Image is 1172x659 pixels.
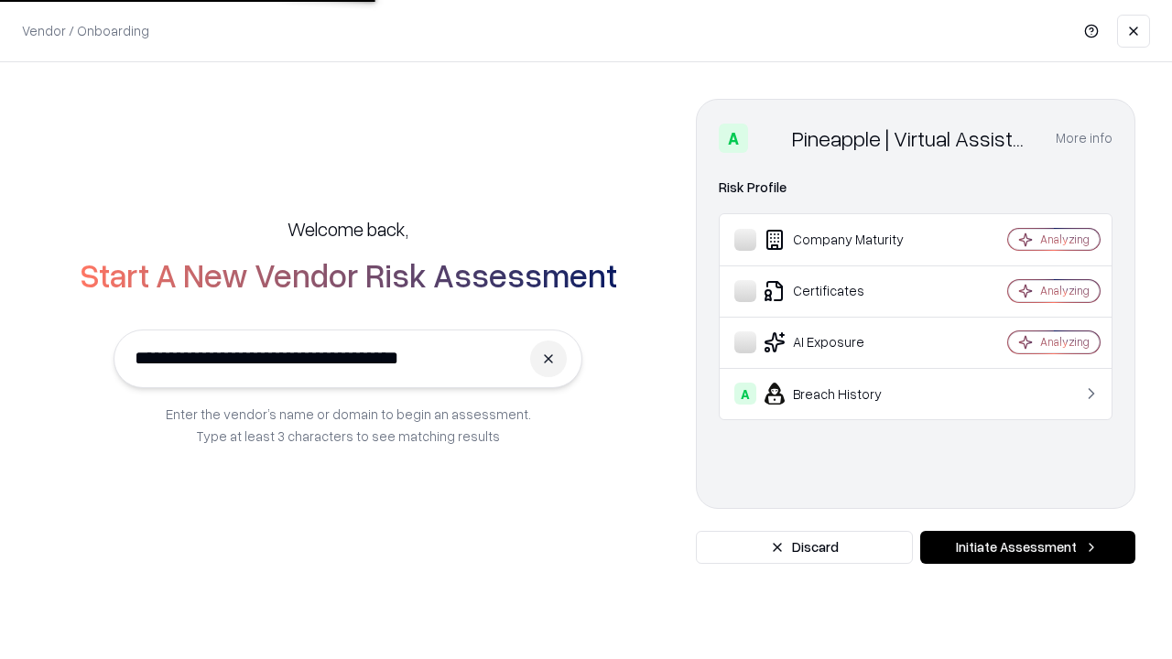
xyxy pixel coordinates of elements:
[755,124,785,153] img: Pineapple | Virtual Assistant Agency
[734,383,756,405] div: A
[734,280,953,302] div: Certificates
[719,124,748,153] div: A
[734,383,953,405] div: Breach History
[1040,283,1090,298] div: Analyzing
[696,531,913,564] button: Discard
[80,256,617,293] h2: Start A New Vendor Risk Assessment
[288,216,408,242] h5: Welcome back,
[1040,334,1090,350] div: Analyzing
[1056,122,1112,155] button: More info
[1040,232,1090,247] div: Analyzing
[920,531,1135,564] button: Initiate Assessment
[734,331,953,353] div: AI Exposure
[719,177,1112,199] div: Risk Profile
[22,21,149,40] p: Vendor / Onboarding
[734,229,953,251] div: Company Maturity
[792,124,1034,153] div: Pineapple | Virtual Assistant Agency
[166,403,531,447] p: Enter the vendor’s name or domain to begin an assessment. Type at least 3 characters to see match...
